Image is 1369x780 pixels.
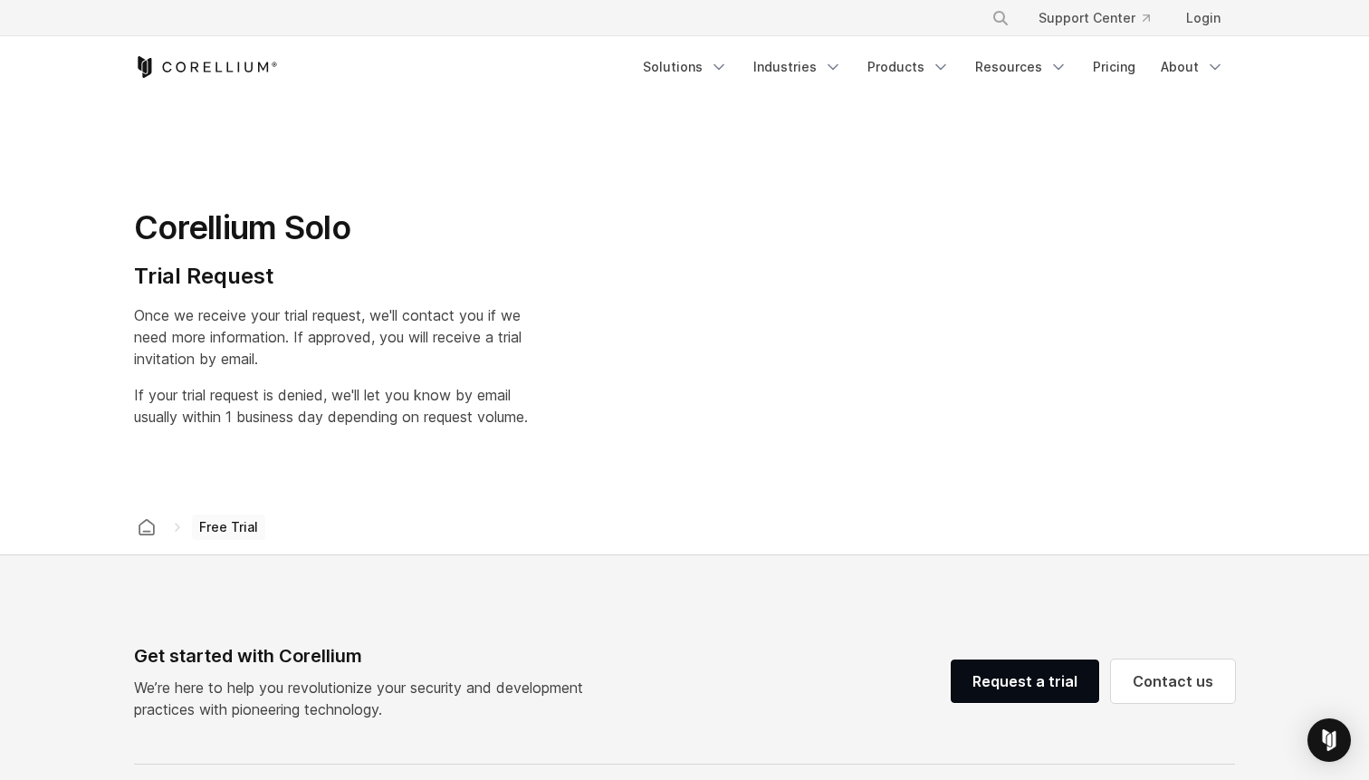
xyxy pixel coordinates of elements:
a: Corellium home [130,515,163,540]
div: Open Intercom Messenger [1307,718,1351,762]
a: Login [1172,2,1235,34]
a: Contact us [1111,660,1235,703]
button: Search [984,2,1017,34]
a: Pricing [1082,51,1146,83]
h4: Trial Request [134,263,528,290]
span: Once we receive your trial request, we'll contact you if we need more information. If approved, y... [134,306,522,368]
span: Free Trial [192,515,265,540]
div: Get started with Corellium [134,642,598,669]
a: Industries [742,51,853,83]
a: Request a trial [951,660,1099,703]
a: Products [857,51,961,83]
a: About [1150,51,1235,83]
a: Solutions [632,51,739,83]
a: Resources [964,51,1078,83]
span: If your trial request is denied, we'll let you know by email usually within 1 business day depend... [134,386,528,426]
div: Navigation Menu [632,51,1235,83]
a: Corellium Home [134,56,278,78]
a: Support Center [1024,2,1164,34]
p: We’re here to help you revolutionize your security and development practices with pioneering tech... [134,677,598,720]
h1: Corellium Solo [134,207,528,248]
div: Navigation Menu [970,2,1235,34]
